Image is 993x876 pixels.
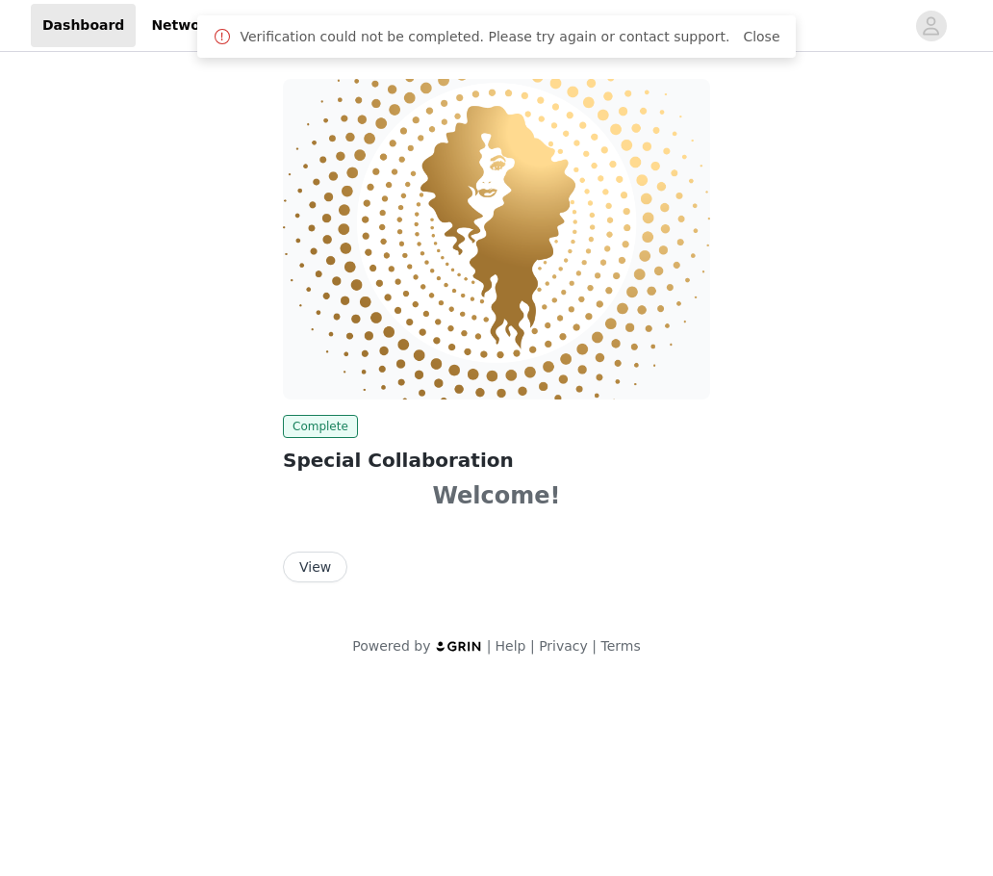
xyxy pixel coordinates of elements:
span: Complete [283,415,358,438]
img: logo [435,640,483,653]
a: Privacy [539,638,588,654]
a: Payouts [432,4,516,47]
a: Your Links [239,4,341,47]
a: Help [496,638,526,654]
span: Powered by [352,638,430,654]
span: Welcome! [432,482,560,509]
a: View [283,560,347,575]
a: Close [743,29,779,44]
a: Networks [140,4,235,47]
h2: Special Collaboration [283,446,710,475]
span: | [592,638,597,654]
a: Insights [344,4,428,47]
a: Terms [600,638,640,654]
p: We are so excited to collaborate with you. See below for more information. [283,532,710,552]
span: Verification could not be completed. Please try again or contact support. [240,27,729,47]
a: Dashboard [31,4,136,47]
button: View [283,552,347,582]
img: Bounce Curl [283,79,710,399]
span: | [487,638,492,654]
div: avatar [922,11,940,41]
span: | [530,638,535,654]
